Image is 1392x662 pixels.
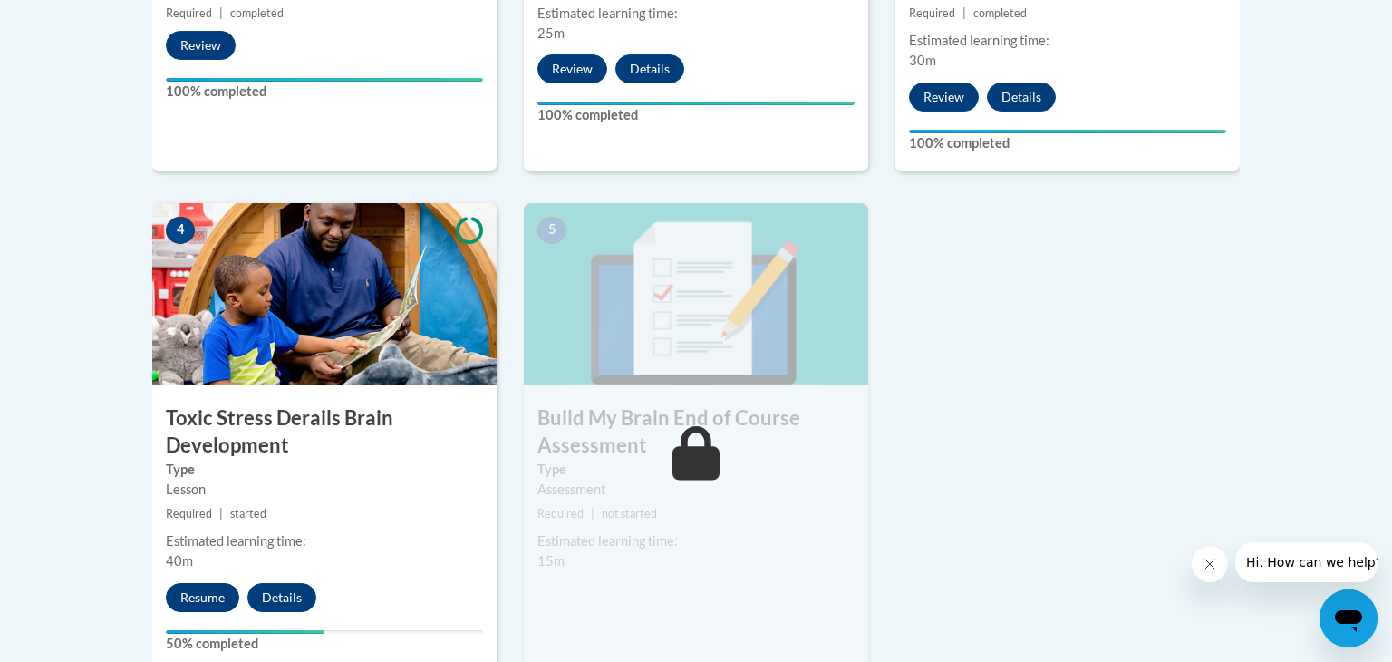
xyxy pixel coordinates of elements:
div: Estimated learning time: [537,531,855,551]
button: Resume [166,583,239,612]
iframe: Close message [1192,546,1228,582]
iframe: Button to launch messaging window [1319,589,1377,647]
span: 15m [537,553,565,569]
label: Type [166,460,483,480]
span: Required [166,507,212,521]
span: 30m [909,53,936,68]
label: 100% completed [909,133,1226,153]
span: not started [602,507,657,521]
div: Estimated learning time: [537,4,855,24]
span: | [962,6,966,20]
span: completed [973,6,1027,20]
span: 5 [537,217,566,244]
span: | [591,507,594,521]
button: Details [987,83,1056,112]
label: 50% completed [166,634,483,654]
div: Your progress [166,630,324,634]
div: Estimated learning time: [909,31,1226,51]
label: 100% completed [166,82,483,102]
button: Details [247,583,316,612]
span: 40m [166,553,193,569]
div: Your progress [909,130,1226,133]
span: started [230,507,266,521]
button: Review [909,83,979,112]
div: Lesson [166,480,483,500]
h3: Toxic Stress Derails Brain Development [152,404,497,461]
img: Course Image [524,203,868,385]
button: Details [615,54,684,83]
span: Hi. How can we help? [11,13,147,27]
span: completed [230,6,284,20]
label: 100% completed [537,105,855,125]
span: Required [537,507,584,521]
img: Course Image [152,203,497,385]
iframe: Message from company [1235,542,1377,582]
div: Assessment [537,480,855,500]
button: Review [166,31,236,60]
span: Required [909,6,955,20]
h3: Build My Brain End of Course Assessment [524,404,868,461]
span: | [219,6,223,20]
span: 4 [166,217,195,244]
label: Type [537,460,855,480]
div: Your progress [166,78,483,82]
div: Your progress [537,102,855,105]
div: Estimated learning time: [166,531,483,551]
span: Required [166,6,212,20]
span: | [219,507,223,521]
button: Review [537,54,607,83]
span: 25m [537,25,565,41]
